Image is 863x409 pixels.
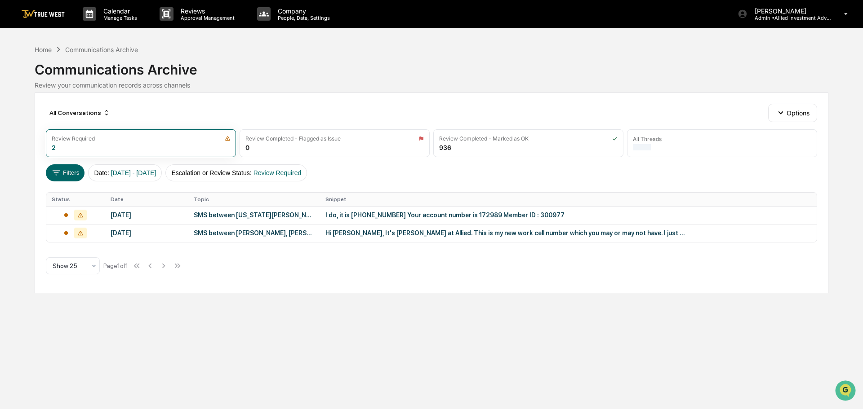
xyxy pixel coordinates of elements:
[18,184,58,193] span: Preclearance
[96,7,142,15] p: Calendar
[28,146,73,154] span: [PERSON_NAME]
[35,81,828,89] div: Review your communication records across channels
[35,54,828,78] div: Communications Archive
[271,15,334,21] p: People, Data, Settings
[65,46,138,53] div: Communications Archive
[65,185,72,192] div: 🗄️
[9,114,23,128] img: Tammy Steffen
[80,122,98,129] span: [DATE]
[9,185,16,192] div: 🖐️
[96,15,142,21] p: Manage Tasks
[439,144,451,151] div: 936
[320,193,817,206] th: Snippet
[28,122,73,129] span: [PERSON_NAME]
[74,184,111,193] span: Attestations
[5,197,60,213] a: 🔎Data Lookup
[46,164,85,181] button: Filters
[612,136,618,141] img: icon
[5,180,62,196] a: 🖐️Preclearance
[834,379,859,404] iframe: Open customer support
[418,136,424,141] img: icon
[9,69,25,85] img: 1746055101610-c473b297-6a78-478c-a979-82029cc54cd1
[245,144,249,151] div: 0
[245,135,341,142] div: Review Completed - Flagged as Issue
[52,144,56,151] div: 2
[173,15,239,21] p: Approval Management
[75,122,78,129] span: •
[111,211,183,219] div: [DATE]
[194,229,315,237] div: SMS between [PERSON_NAME], [PERSON_NAME]
[439,135,529,142] div: Review Completed - Marked as OK
[153,71,164,82] button: Start new chat
[747,7,831,15] p: [PERSON_NAME]
[63,222,109,229] a: Powered byPylon
[194,211,315,219] div: SMS between [US_STATE][PERSON_NAME], [PERSON_NAME]
[139,98,164,109] button: See all
[9,138,23,152] img: Tammy Steffen
[89,223,109,229] span: Pylon
[111,169,156,176] span: [DATE] - [DATE]
[46,193,105,206] th: Status
[62,180,115,196] a: 🗄️Attestations
[254,169,302,176] span: Review Required
[173,7,239,15] p: Reviews
[768,104,817,122] button: Options
[325,229,685,237] div: Hi [PERSON_NAME], It's [PERSON_NAME] at Allied. This is my new work cell number which you may or ...
[75,146,78,154] span: •
[165,164,307,181] button: Escalation or Review Status:Review Required
[188,193,320,206] th: Topic
[747,15,831,21] p: Admin • Allied Investment Advisors
[80,146,98,154] span: [DATE]
[9,100,60,107] div: Past conversations
[105,193,188,206] th: Date
[40,69,147,78] div: Start new chat
[52,135,95,142] div: Review Required
[9,19,164,33] p: How can we help?
[9,202,16,209] div: 🔎
[40,78,124,85] div: We're available if you need us!
[103,262,128,269] div: Page 1 of 1
[111,229,183,237] div: [DATE]
[46,106,114,120] div: All Conversations
[325,211,685,219] div: I do, it is [PHONE_NUMBER] Your account number is 172989 Member ID : 300977
[18,201,57,210] span: Data Lookup
[35,46,52,53] div: Home
[19,69,35,85] img: 8933085812038_c878075ebb4cc5468115_72.jpg
[22,10,65,18] img: logo
[633,136,662,142] div: All Threads
[88,164,162,181] button: Date:[DATE] - [DATE]
[271,7,334,15] p: Company
[225,136,231,141] img: icon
